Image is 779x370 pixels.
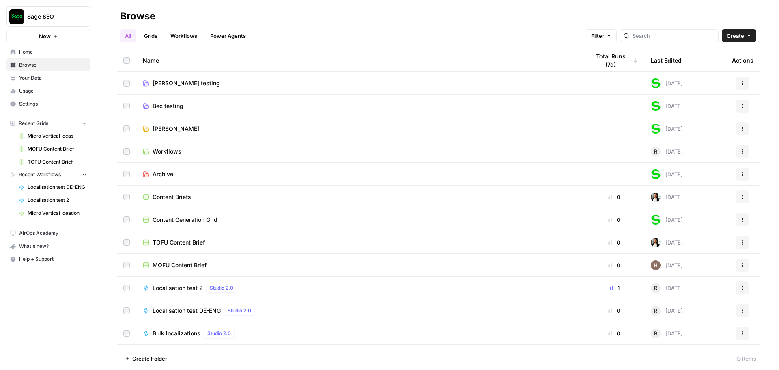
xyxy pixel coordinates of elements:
img: 2tjdtbkr969jgkftgy30i99suxv9 [651,215,661,225]
div: [DATE] [651,147,683,156]
span: Micro Vertical Ideas [28,132,87,140]
a: Workflows [143,147,577,156]
a: Micro Vertical Ideas [15,130,90,143]
div: Total Runs (7d) [590,49,638,71]
div: Browse [120,10,155,23]
div: 13 Items [736,355,756,363]
a: MOFU Content Brief [15,143,90,156]
span: AirOps Academy [19,229,87,237]
a: AirOps Academy [6,227,90,240]
button: Recent Grids [6,117,90,130]
a: Bulk localizationsStudio 2.0 [143,329,577,338]
img: xqjo96fmx1yk2e67jao8cdkou4un [651,192,661,202]
button: Workspace: Sage SEO [6,6,90,27]
div: Name [143,49,577,71]
a: Localisation test DE-ENG [15,181,90,194]
button: Filter [586,29,617,42]
a: Content Briefs [143,193,577,201]
img: 2tjdtbkr969jgkftgy30i99suxv9 [651,78,661,88]
span: MOFU Content Brief [28,145,87,153]
span: MOFU Content Brief [153,261,207,269]
a: [PERSON_NAME] [143,125,577,133]
span: Sage SEO [27,13,76,21]
a: Content Generation Grid [143,216,577,224]
a: Settings [6,97,90,110]
span: New [39,32,51,40]
div: [DATE] [651,238,683,247]
span: [PERSON_NAME] [153,125,199,133]
a: Micro Vertical Ideation [15,207,90,220]
img: 5m2q3ewym4xjht4phlpjz25nibxf [651,260,661,270]
a: Grids [139,29,162,42]
span: Recent Workflows [19,171,61,178]
a: Localisation test DE-ENGStudio 2.0 [143,306,577,316]
div: [DATE] [651,124,683,134]
img: Sage SEO Logo [9,9,24,24]
a: All [120,29,136,42]
span: Create [727,32,744,40]
div: 0 [590,329,638,338]
div: What's new? [7,240,90,252]
div: [DATE] [651,101,683,111]
span: Studio 2.0 [228,307,251,314]
img: xqjo96fmx1yk2e67jao8cdkou4un [651,238,661,247]
div: 0 [590,307,638,315]
span: R [654,307,657,315]
a: Power Agents [205,29,251,42]
div: [DATE] [651,169,683,179]
button: Create Folder [120,352,172,365]
span: Usage [19,87,87,95]
div: Actions [732,49,753,71]
span: Your Data [19,74,87,82]
a: Your Data [6,71,90,84]
span: Bulk localizations [153,329,200,338]
span: R [654,147,657,156]
button: Help + Support [6,253,90,266]
span: TOFU Content Brief [28,158,87,166]
span: Localisation test 2 [28,197,87,204]
a: TOFU Content Brief [143,238,577,247]
a: Home [6,45,90,58]
span: Recent Grids [19,120,48,127]
div: Last Edited [651,49,682,71]
span: [PERSON_NAME] testing [153,79,220,87]
div: [DATE] [651,192,683,202]
span: Localisation test DE-ENG [28,184,87,191]
a: MOFU Content Brief [143,261,577,269]
span: Localisation test 2 [153,284,203,292]
span: TOFU Content Brief [153,238,205,247]
div: [DATE] [651,283,683,293]
img: 2tjdtbkr969jgkftgy30i99suxv9 [651,124,661,134]
a: Workflows [166,29,202,42]
span: Studio 2.0 [207,330,231,337]
span: Filter [591,32,604,40]
span: Content Generation Grid [153,216,217,224]
span: Settings [19,100,87,108]
input: Search [633,32,715,40]
button: Recent Workflows [6,169,90,181]
div: [DATE] [651,260,683,270]
a: Browse [6,58,90,71]
button: New [6,30,90,42]
a: Usage [6,84,90,97]
span: R [654,284,657,292]
span: Bec testing [153,102,183,110]
span: Home [19,48,87,56]
span: Create Folder [132,355,167,363]
button: What's new? [6,240,90,253]
a: [PERSON_NAME] testing [143,79,577,87]
div: 0 [590,261,638,269]
span: Archive [153,170,173,178]
div: [DATE] [651,306,683,316]
div: [DATE] [651,329,683,338]
span: Workflows [153,147,181,156]
span: Localisation test DE-ENG [153,307,221,315]
button: Create [722,29,756,42]
div: 0 [590,238,638,247]
div: 0 [590,193,638,201]
div: 0 [590,216,638,224]
a: Localisation test 2 [15,194,90,207]
span: Browse [19,61,87,69]
span: Content Briefs [153,193,191,201]
img: 2tjdtbkr969jgkftgy30i99suxv9 [651,169,661,179]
